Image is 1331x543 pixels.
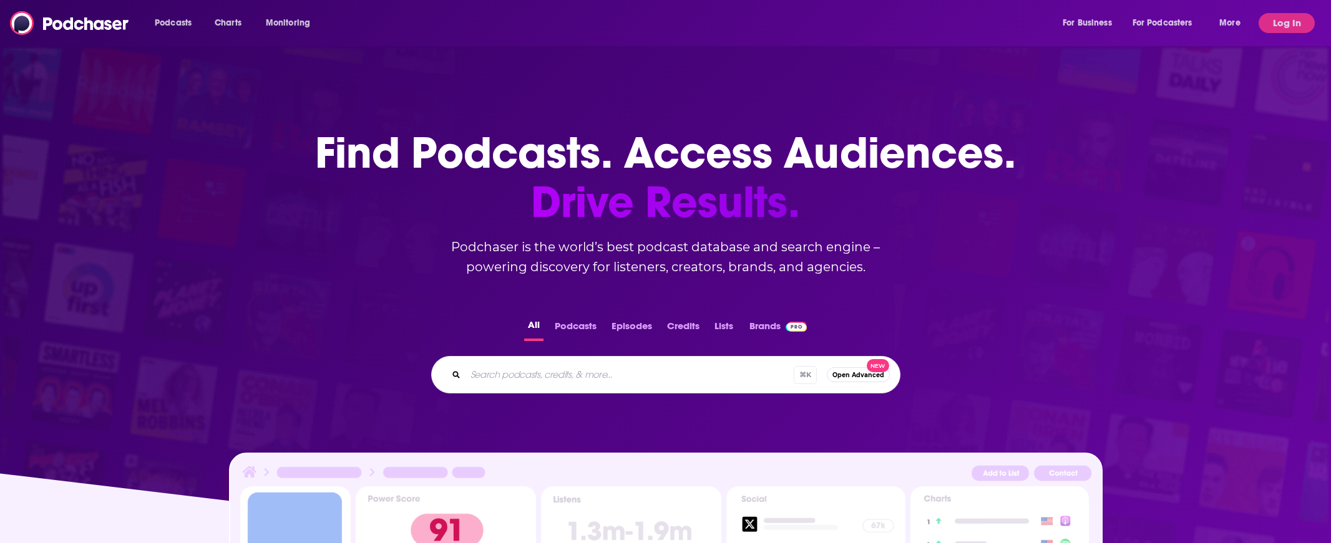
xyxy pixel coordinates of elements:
[10,11,130,35] img: Podchaser - Follow, Share and Rate Podcasts
[416,237,915,277] h2: Podchaser is the world’s best podcast database and search engine – powering discovery for listene...
[867,359,889,372] span: New
[266,14,310,32] span: Monitoring
[1124,13,1211,33] button: open menu
[524,317,544,341] button: All
[663,317,703,341] button: Credits
[608,317,656,341] button: Episodes
[466,365,794,385] input: Search podcasts, credits, & more...
[215,14,241,32] span: Charts
[257,13,326,33] button: open menu
[1259,13,1315,33] button: Log In
[146,13,208,33] button: open menu
[832,372,884,378] span: Open Advanced
[207,13,249,33] a: Charts
[155,14,192,32] span: Podcasts
[827,367,890,382] button: Open AdvancedNew
[1063,14,1112,32] span: For Business
[1054,13,1128,33] button: open menu
[794,366,817,384] span: ⌘ K
[1211,13,1256,33] button: open menu
[315,128,1016,227] h1: Find Podcasts. Access Audiences.
[431,356,900,393] div: Search podcasts, credits, & more...
[711,317,737,341] button: Lists
[240,464,1091,486] img: Podcast Insights Header
[1133,14,1192,32] span: For Podcasters
[749,317,807,341] a: BrandsPodchaser Pro
[1219,14,1241,32] span: More
[315,178,1016,227] span: Drive Results.
[551,317,600,341] button: Podcasts
[786,322,807,332] img: Podchaser Pro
